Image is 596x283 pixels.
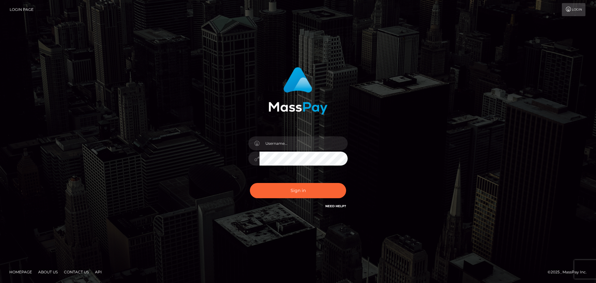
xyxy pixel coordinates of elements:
img: MassPay Login [269,67,327,115]
a: Homepage [7,267,34,277]
a: Contact Us [61,267,91,277]
a: Login [562,3,585,16]
input: Username... [260,136,348,150]
a: About Us [36,267,60,277]
a: Login Page [10,3,34,16]
a: Need Help? [325,204,346,208]
div: © 2025 , MassPay Inc. [548,269,591,276]
a: API [93,267,104,277]
button: Sign in [250,183,346,198]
